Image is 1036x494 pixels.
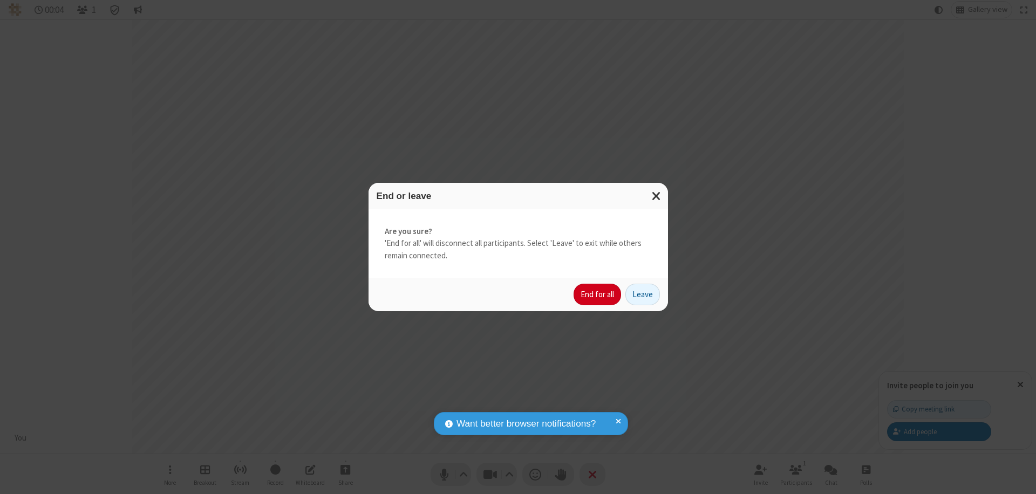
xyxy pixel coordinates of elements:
strong: Are you sure? [385,225,652,238]
button: Leave [625,284,660,305]
button: Close modal [645,183,668,209]
span: Want better browser notifications? [456,417,596,431]
div: 'End for all' will disconnect all participants. Select 'Leave' to exit while others remain connec... [369,209,668,278]
h3: End or leave [377,191,660,201]
button: End for all [574,284,621,305]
